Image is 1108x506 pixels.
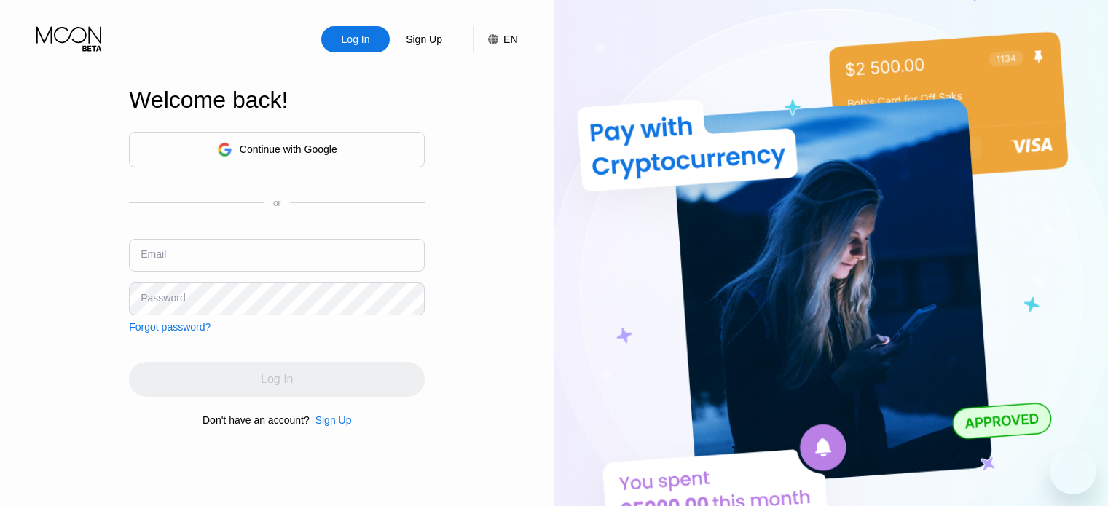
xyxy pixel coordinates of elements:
[129,87,425,114] div: Welcome back!
[390,26,458,52] div: Sign Up
[240,143,337,155] div: Continue with Google
[203,414,310,426] div: Don't have an account?
[129,132,425,167] div: Continue with Google
[340,32,372,47] div: Log In
[310,414,352,426] div: Sign Up
[321,26,390,52] div: Log In
[129,321,211,333] div: Forgot password?
[315,414,352,426] div: Sign Up
[141,292,185,304] div: Password
[141,248,166,260] div: Email
[273,198,281,208] div: or
[473,26,517,52] div: EN
[404,32,444,47] div: Sign Up
[1050,448,1096,494] iframe: Button to launch messaging window
[503,33,517,45] div: EN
